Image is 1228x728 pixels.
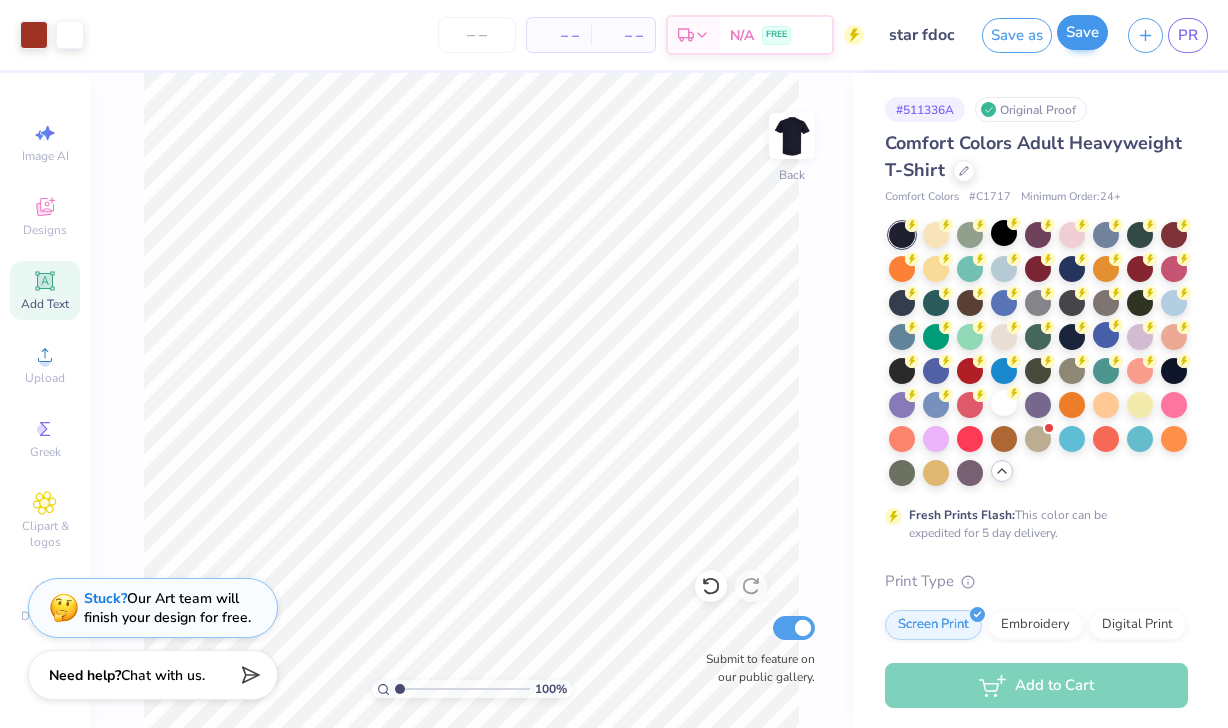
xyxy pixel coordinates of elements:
span: 100 % [535,680,567,698]
span: Decorate [21,608,69,624]
span: Image AI [22,148,69,164]
span: PR [1178,24,1198,47]
span: – – [603,25,643,46]
div: Print Type [885,570,1188,593]
button: Save as [982,18,1052,53]
div: Original Proof [975,97,1087,122]
div: Digital Print [1089,610,1186,640]
span: Comfort Colors Adult Heavyweight T-Shirt [885,131,1182,182]
input: Untitled Design [874,15,972,55]
strong: Fresh Prints Flash: [909,507,1015,523]
strong: Need help? [49,666,121,685]
button: Save [1057,15,1108,50]
span: Upload [25,370,65,386]
div: Our Art team will finish your design for free. [84,589,251,627]
span: Clipart & logos [10,518,80,550]
span: Comfort Colors [885,189,959,206]
span: # C1717 [969,189,1011,206]
span: FREE [766,28,787,42]
div: This color can be expedited for 5 day delivery. [909,506,1155,542]
div: Screen Print [885,610,982,640]
span: Greek [30,444,61,460]
span: Add Text [21,296,69,312]
a: PR [1168,18,1208,53]
img: Back [772,116,812,156]
label: Submit to feature on our public gallery. [695,650,815,686]
div: # 511336A [885,97,965,122]
span: Chat with us. [121,666,205,685]
span: – – [539,25,579,46]
span: Designs [23,222,67,238]
div: Back [779,166,805,184]
span: N/A [730,25,754,46]
div: Embroidery [988,610,1083,640]
span: Minimum Order: 24 + [1021,189,1121,206]
input: – – [438,17,516,53]
strong: Stuck? [84,589,127,608]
